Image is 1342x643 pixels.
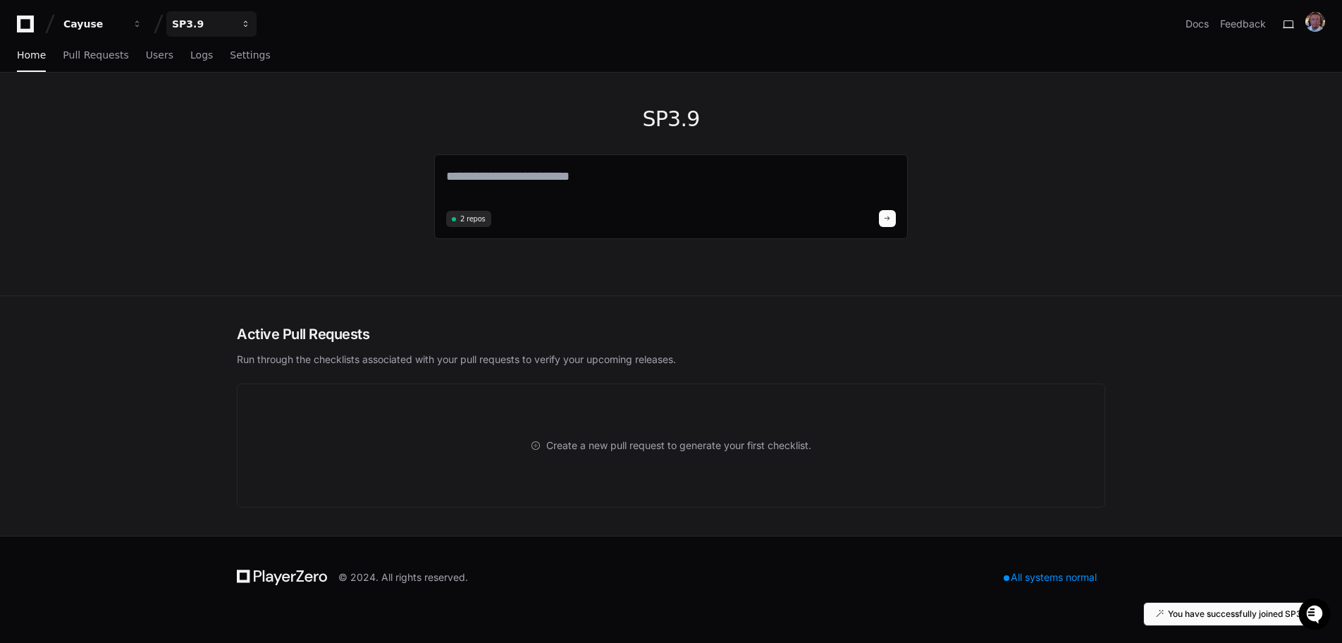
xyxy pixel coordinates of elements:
img: PlayerZero [14,14,42,42]
span: Pull Requests [63,51,128,59]
a: Powered byPylon [99,147,171,159]
a: Docs [1186,17,1209,31]
button: SP3.9 [166,11,257,37]
div: Cayuse [63,17,124,31]
span: Settings [230,51,270,59]
a: Logs [190,39,213,72]
a: Users [146,39,173,72]
a: Pull Requests [63,39,128,72]
iframe: Open customer support [1297,596,1335,635]
button: Feedback [1220,17,1266,31]
span: Pylon [140,148,171,159]
span: Create a new pull request to generate your first checklist. [546,439,811,453]
div: Welcome [14,56,257,79]
h2: Active Pull Requests [237,324,1105,344]
span: 2 repos [460,214,486,224]
span: Users [146,51,173,59]
img: 1736555170064-99ba0984-63c1-480f-8ee9-699278ef63ed [14,105,39,130]
div: Start new chat [48,105,231,119]
button: Cayuse [58,11,148,37]
img: ACg8ocKAlM-Q7V_Zlx5XEqR6lUECShsWqs6mVKHrgbIkfdYQT94bKZE=s96-c [1305,12,1325,32]
p: You have successfully joined SP3.9. [1168,608,1313,620]
span: Home [17,51,46,59]
div: We're offline, we'll be back soon [48,119,184,130]
a: Settings [230,39,270,72]
div: All systems normal [995,568,1105,587]
span: Logs [190,51,213,59]
div: © 2024. All rights reserved. [338,570,468,584]
div: SP3.9 [172,17,233,31]
p: Run through the checklists associated with your pull requests to verify your upcoming releases. [237,353,1105,367]
a: Home [17,39,46,72]
h1: SP3.9 [434,106,908,132]
button: Start new chat [240,109,257,126]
